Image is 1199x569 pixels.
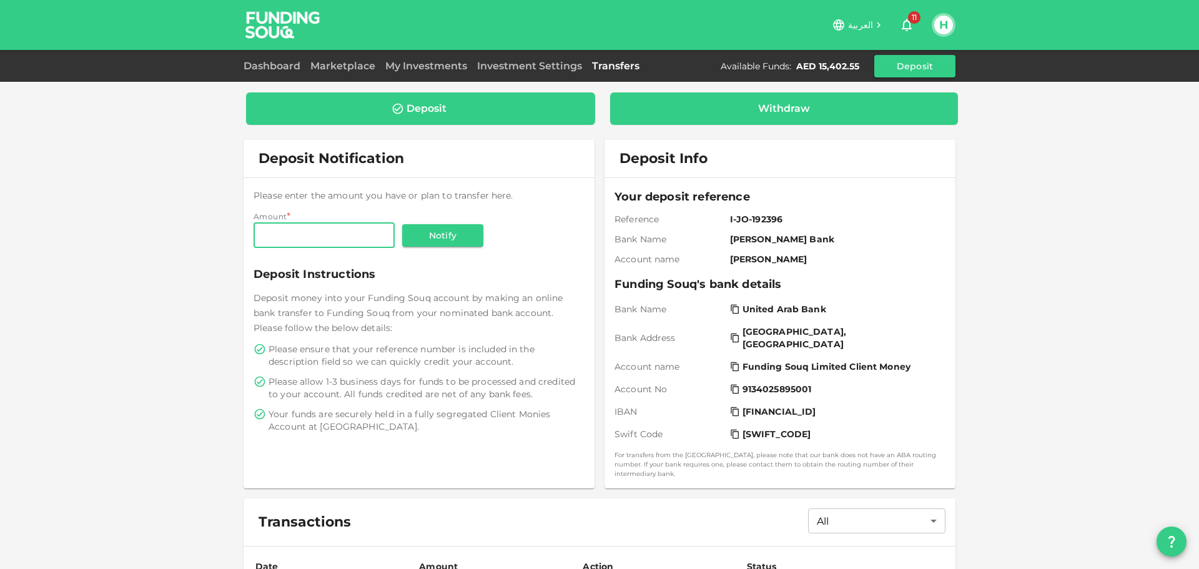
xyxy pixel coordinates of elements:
[743,303,826,315] span: United Arab Bank
[619,150,708,167] span: Deposit Info
[269,343,582,368] span: Please ensure that your reference number is included in the description field so we can quickly c...
[246,92,595,125] a: Deposit
[614,233,725,245] span: Bank Name
[848,19,873,31] span: العربية
[472,60,587,72] a: Investment Settings
[254,292,563,334] span: Deposit money into your Funding Souq account by making an online bank transfer to Funding Souq fr...
[808,508,945,533] div: All
[614,428,725,440] span: Swift Code
[934,16,953,34] button: H
[894,12,919,37] button: 11
[269,375,582,400] span: Please allow 1-3 business days for funds to be processed and credited to your account. All funds ...
[614,383,725,395] span: Account No
[402,224,483,247] button: Notify
[614,405,725,418] span: IBAN
[614,303,725,315] span: Bank Name
[254,212,287,221] span: Amount
[259,150,404,167] span: Deposit Notification
[259,513,351,531] span: Transactions
[614,188,945,205] span: Your deposit reference
[254,223,395,248] input: amount
[874,55,955,77] button: Deposit
[908,11,920,24] span: 11
[743,360,910,373] span: Funding Souq Limited Client Money
[610,92,959,125] a: Withdraw
[730,233,940,245] span: [PERSON_NAME] Bank
[254,190,513,201] span: Please enter the amount you have or plan to transfer here.
[730,213,940,225] span: I-JO-192396
[796,60,859,72] div: AED 15,402.55
[614,332,725,344] span: Bank Address
[614,450,945,478] small: For transfers from the [GEOGRAPHIC_DATA], please note that our bank does not have an ABA routing ...
[305,60,380,72] a: Marketplace
[730,253,940,265] span: [PERSON_NAME]
[614,275,945,293] span: Funding Souq's bank details
[244,60,305,72] a: Dashboard
[254,265,585,283] span: Deposit Instructions
[721,60,791,72] div: Available Funds :
[407,102,447,115] div: Deposit
[1157,527,1187,557] button: question
[587,60,644,72] a: Transfers
[743,405,816,418] span: [FINANCIAL_ID]
[743,325,938,350] span: [GEOGRAPHIC_DATA], [GEOGRAPHIC_DATA]
[380,60,472,72] a: My Investments
[614,213,725,225] span: Reference
[269,408,582,433] span: Your funds are securely held in a fully segregated Client Monies Account at [GEOGRAPHIC_DATA].
[743,428,811,440] span: [SWIFT_CODE]
[743,383,812,395] span: 9134025895001
[614,253,725,265] span: Account name
[758,102,810,115] div: Withdraw
[614,360,725,373] span: Account name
